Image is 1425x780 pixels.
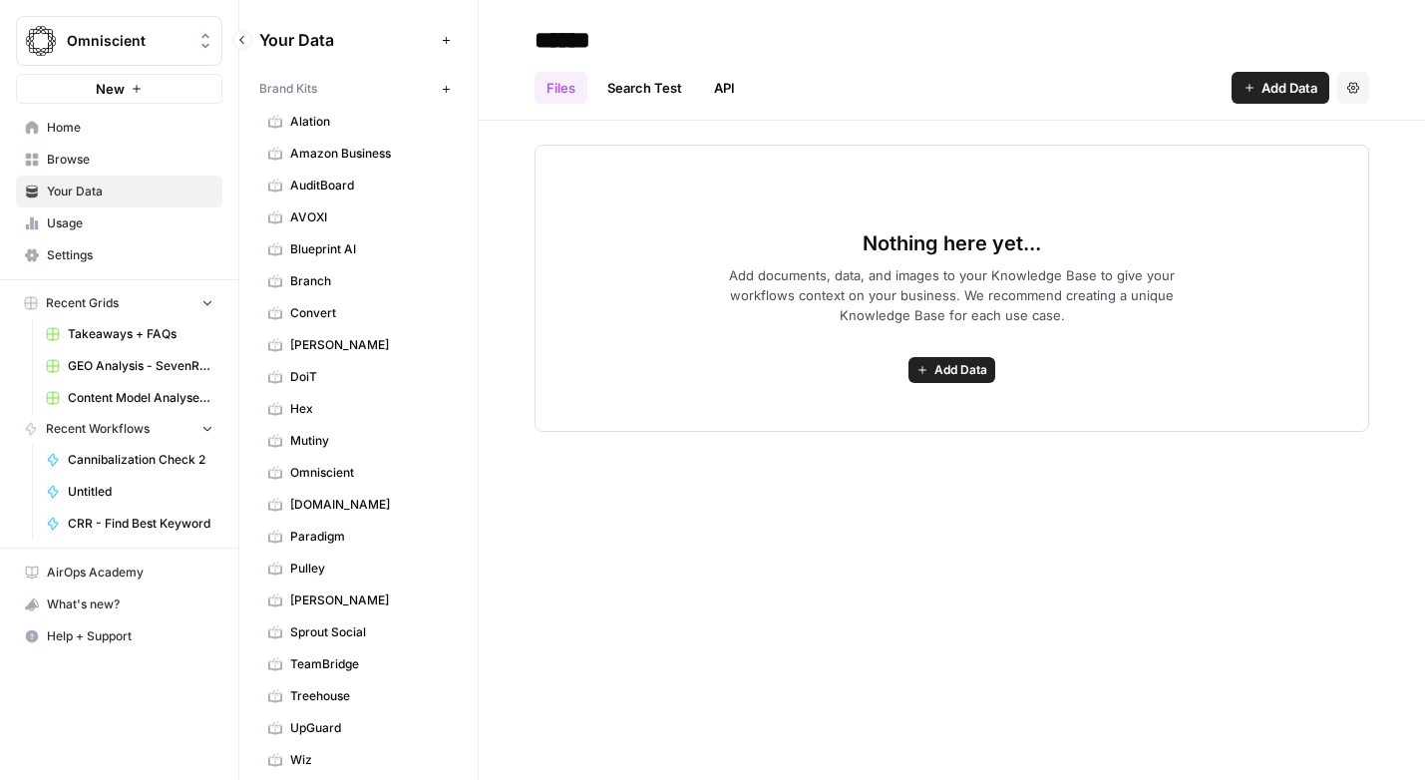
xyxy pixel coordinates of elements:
span: Home [47,119,213,137]
span: Alation [290,113,449,131]
a: Paradigm [259,521,458,553]
a: Omniscient [259,457,458,489]
a: AVOXI [259,201,458,233]
a: [DOMAIN_NAME] [259,489,458,521]
a: Mutiny [259,425,458,457]
span: Mutiny [290,432,449,450]
span: TeamBridge [290,655,449,673]
button: Help + Support [16,620,222,652]
a: UpGuard [259,712,458,744]
span: DoiT [290,368,449,386]
span: AuditBoard [290,177,449,195]
a: Home [16,112,222,144]
a: AirOps Academy [16,557,222,588]
span: Omniscient [290,464,449,482]
span: [PERSON_NAME] [290,591,449,609]
span: Usage [47,214,213,232]
span: Branch [290,272,449,290]
button: Add Data [1232,72,1329,104]
button: What's new? [16,588,222,620]
span: Recent Workflows [46,420,150,438]
a: Treehouse [259,680,458,712]
button: New [16,74,222,104]
a: Untitled [37,476,222,508]
span: Paradigm [290,528,449,546]
span: AVOXI [290,208,449,226]
a: Hex [259,393,458,425]
button: Recent Grids [16,288,222,318]
span: Takeaways + FAQs [68,325,213,343]
span: Add Data [1261,78,1317,98]
span: Help + Support [47,627,213,645]
a: Pulley [259,553,458,585]
span: Your Data [259,28,434,52]
a: GEO Analysis - SevenRooms [37,350,222,382]
span: Content Model Analyser + International [68,389,213,407]
span: [PERSON_NAME] [290,336,449,354]
a: Branch [259,265,458,297]
a: Alation [259,106,458,138]
a: AuditBoard [259,170,458,201]
a: Sprout Social [259,616,458,648]
span: Settings [47,246,213,264]
span: Amazon Business [290,145,449,163]
span: Treehouse [290,687,449,705]
span: Blueprint AI [290,240,449,258]
button: Workspace: Omniscient [16,16,222,66]
a: [PERSON_NAME] [259,329,458,361]
span: CRR - Find Best Keyword [68,515,213,533]
span: UpGuard [290,719,449,737]
a: Usage [16,207,222,239]
img: Omniscient Logo [23,23,59,59]
button: Add Data [908,357,995,383]
span: Browse [47,151,213,169]
a: Wiz [259,744,458,776]
span: Convert [290,304,449,322]
span: GEO Analysis - SevenRooms [68,357,213,375]
span: Omniscient [67,31,187,51]
button: Recent Workflows [16,414,222,444]
a: Amazon Business [259,138,458,170]
div: What's new? [17,589,221,619]
span: Hex [290,400,449,418]
a: Settings [16,239,222,271]
span: [DOMAIN_NAME] [290,496,449,514]
a: Your Data [16,176,222,207]
span: New [96,79,125,99]
a: API [702,72,747,104]
a: Convert [259,297,458,329]
span: Add Data [934,361,987,379]
span: Cannibalization Check 2 [68,451,213,469]
a: Cannibalization Check 2 [37,444,222,476]
span: Brand Kits [259,80,317,98]
span: Add documents, data, and images to your Knowledge Base to give your workflows context on your bus... [697,265,1208,325]
span: Untitled [68,483,213,501]
span: Pulley [290,560,449,578]
a: DoiT [259,361,458,393]
span: Your Data [47,183,213,200]
a: [PERSON_NAME] [259,585,458,616]
a: TeamBridge [259,648,458,680]
span: Nothing here yet... [863,229,1041,257]
span: AirOps Academy [47,564,213,582]
a: Content Model Analyser + International [37,382,222,414]
a: Takeaways + FAQs [37,318,222,350]
a: Browse [16,144,222,176]
span: Sprout Social [290,623,449,641]
a: Search Test [595,72,694,104]
a: CRR - Find Best Keyword [37,508,222,540]
span: Recent Grids [46,294,119,312]
a: Blueprint AI [259,233,458,265]
span: Wiz [290,751,449,769]
a: Files [534,72,587,104]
